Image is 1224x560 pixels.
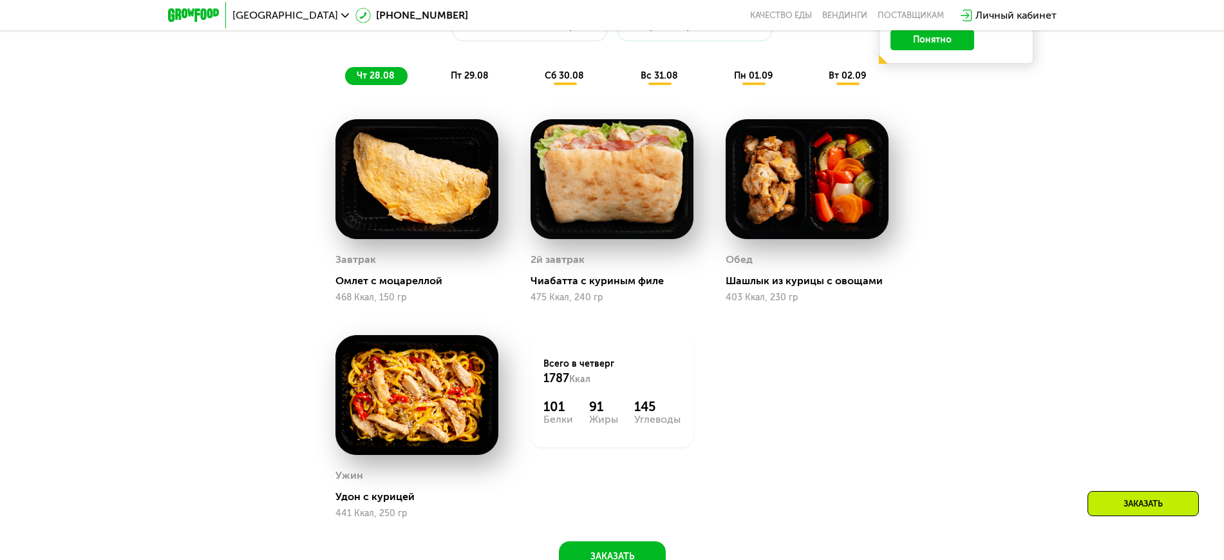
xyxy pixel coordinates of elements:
[335,466,363,485] div: Ужин
[734,70,773,81] span: пн 01.09
[975,8,1057,23] div: Личный кабинет
[335,293,498,303] div: 468 Ккал, 150 гр
[543,358,681,386] div: Всего в четверг
[726,293,889,303] div: 403 Ккал, 230 гр
[335,508,498,519] div: 441 Ккал, 250 гр
[750,10,812,21] a: Качество еды
[335,275,509,287] div: Омлет с моцареллой
[726,275,899,287] div: Шашлык из курицы с овощами
[641,70,678,81] span: вс 31.08
[335,490,509,503] div: Удон с курицей
[878,10,944,21] div: поставщикам
[543,371,569,385] span: 1787
[451,70,489,81] span: пт 29.08
[634,399,681,414] div: 145
[531,250,585,269] div: 2й завтрак
[569,374,590,385] span: Ккал
[589,399,618,414] div: 91
[543,399,573,414] div: 101
[829,70,866,81] span: вт 02.09
[589,414,618,425] div: Жиры
[335,250,376,269] div: Завтрак
[531,275,704,287] div: Чиабатта с куриным филе
[232,10,338,21] span: [GEOGRAPHIC_DATA]
[822,10,867,21] a: Вендинги
[1087,491,1199,516] div: Заказать
[890,30,974,50] button: Понятно
[545,70,584,81] span: сб 30.08
[543,414,573,425] div: Белки
[357,70,395,81] span: чт 28.08
[634,414,681,425] div: Углеводы
[355,8,468,23] a: [PHONE_NUMBER]
[531,293,693,303] div: 475 Ккал, 240 гр
[726,250,753,269] div: Обед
